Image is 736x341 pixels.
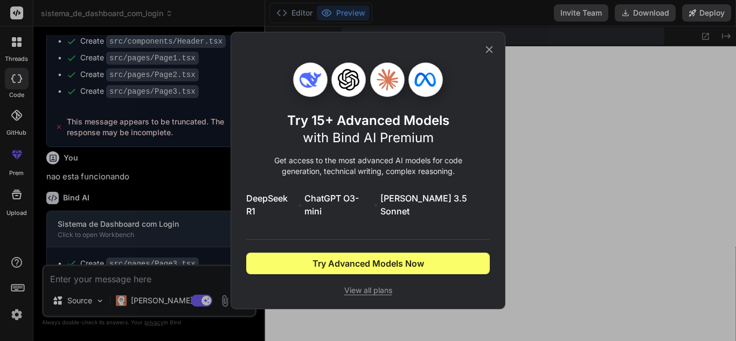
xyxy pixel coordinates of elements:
[373,198,378,211] span: •
[246,155,490,177] p: Get access to the most advanced AI models for code generation, technical writing, complex reasoning.
[300,69,321,91] img: Deepseek
[304,192,371,218] span: ChatGPT O3-mini
[303,130,434,145] span: with Bind AI Premium
[287,112,449,147] h1: Try 15+ Advanced Models
[246,192,295,218] span: DeepSeek R1
[380,192,490,218] span: [PERSON_NAME] 3.5 Sonnet
[246,253,490,274] button: Try Advanced Models Now
[313,257,424,270] span: Try Advanced Models Now
[297,198,302,211] span: •
[246,285,490,296] span: View all plans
